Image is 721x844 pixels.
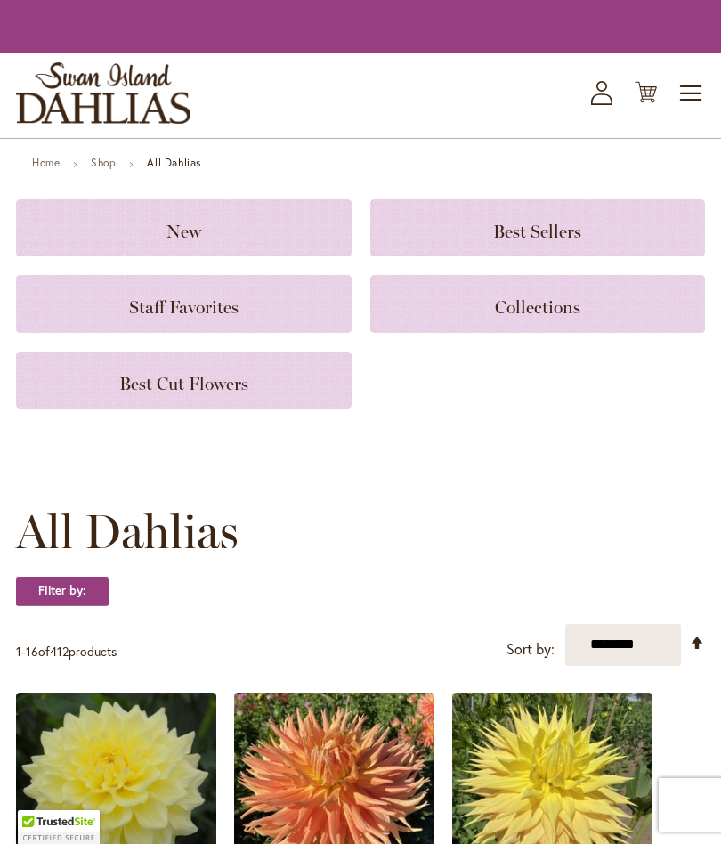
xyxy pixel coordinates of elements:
a: Best Sellers [370,199,706,256]
span: Staff Favorites [129,296,239,318]
a: Shop [91,156,116,169]
span: 1 [16,643,21,660]
span: New [166,221,201,242]
label: Sort by: [506,633,555,666]
iframe: Launch Accessibility Center [13,781,63,831]
p: - of products [16,637,117,666]
span: Best Cut Flowers [119,373,248,394]
span: Best Sellers [493,221,581,242]
a: Home [32,156,60,169]
strong: Filter by: [16,576,109,606]
a: Staff Favorites [16,275,352,332]
a: New [16,199,352,256]
a: Collections [370,275,706,332]
span: Collections [495,296,580,318]
span: 412 [50,643,69,660]
a: Best Cut Flowers [16,352,352,409]
a: store logo [16,62,190,124]
span: All Dahlias [16,505,239,558]
span: 16 [26,643,38,660]
strong: All Dahlias [147,156,201,169]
